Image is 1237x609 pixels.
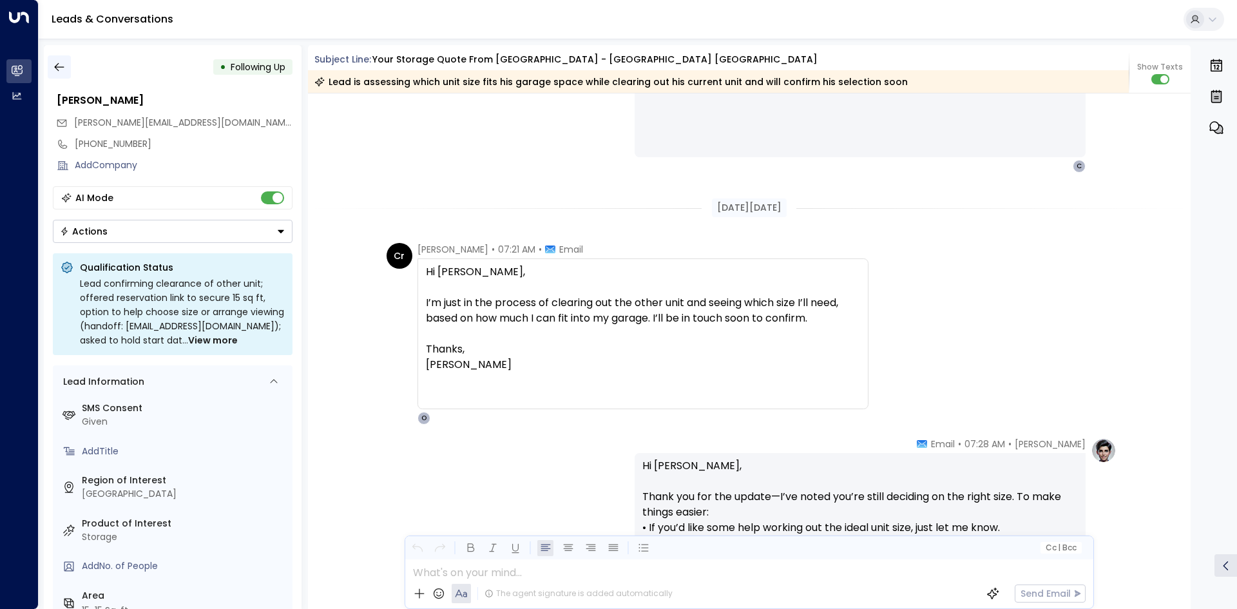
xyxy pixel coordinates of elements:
[188,333,238,347] span: View more
[492,243,495,256] span: •
[484,588,673,599] div: The agent signature is added automatically
[417,243,488,256] span: [PERSON_NAME]
[220,55,226,79] div: •
[231,61,285,73] span: Following Up
[82,415,287,429] div: Given
[1045,543,1076,552] span: Cc Bcc
[426,342,860,357] div: Thanks,
[82,487,287,501] div: [GEOGRAPHIC_DATA]
[80,261,285,274] p: Qualification Status
[498,243,535,256] span: 07:21 AM
[426,357,860,403] div: [PERSON_NAME]
[1015,438,1086,450] span: [PERSON_NAME]
[1040,542,1081,554] button: Cc|Bcc
[1073,160,1086,173] div: C
[314,53,371,66] span: Subject Line:
[75,137,292,151] div: [PHONE_NUMBER]
[372,53,818,66] div: Your storage quote from [GEOGRAPHIC_DATA] - [GEOGRAPHIC_DATA] [GEOGRAPHIC_DATA]
[1091,438,1117,463] img: profile-logo.png
[1058,543,1060,552] span: |
[59,375,144,389] div: Lead Information
[74,116,294,129] span: [PERSON_NAME][EMAIL_ADDRESS][DOMAIN_NAME]
[82,559,287,573] div: AddNo. of People
[82,445,287,458] div: AddTitle
[964,438,1005,450] span: 07:28 AM
[1008,438,1012,450] span: •
[74,116,292,130] span: chris_rowlands@hotmail.com
[387,243,412,269] div: Cr
[539,243,542,256] span: •
[409,540,425,556] button: Undo
[80,276,285,347] div: Lead confirming clearance of other unit; offered reservation link to secure 15 sq ft, option to h...
[559,243,583,256] span: Email
[53,220,292,243] div: Button group with a nested menu
[82,589,287,603] label: Area
[417,412,430,425] div: O
[52,12,173,26] a: Leads & Conversations
[426,264,860,403] div: Hi [PERSON_NAME],
[82,530,287,544] div: Storage
[82,517,287,530] label: Product of Interest
[82,401,287,415] label: SMS Consent
[57,93,292,108] div: [PERSON_NAME]
[82,474,287,487] label: Region of Interest
[53,220,292,243] button: Actions
[931,438,955,450] span: Email
[75,191,113,204] div: AI Mode
[958,438,961,450] span: •
[1137,61,1183,73] span: Show Texts
[60,226,108,237] div: Actions
[426,295,860,326] div: I’m just in the process of clearing out the other unit and seeing which size I’ll need, based on ...
[432,540,448,556] button: Redo
[314,75,908,88] div: Lead is assessing which unit size fits his garage space while clearing out his current unit and w...
[75,159,292,172] div: AddCompany
[712,198,787,217] div: [DATE][DATE]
